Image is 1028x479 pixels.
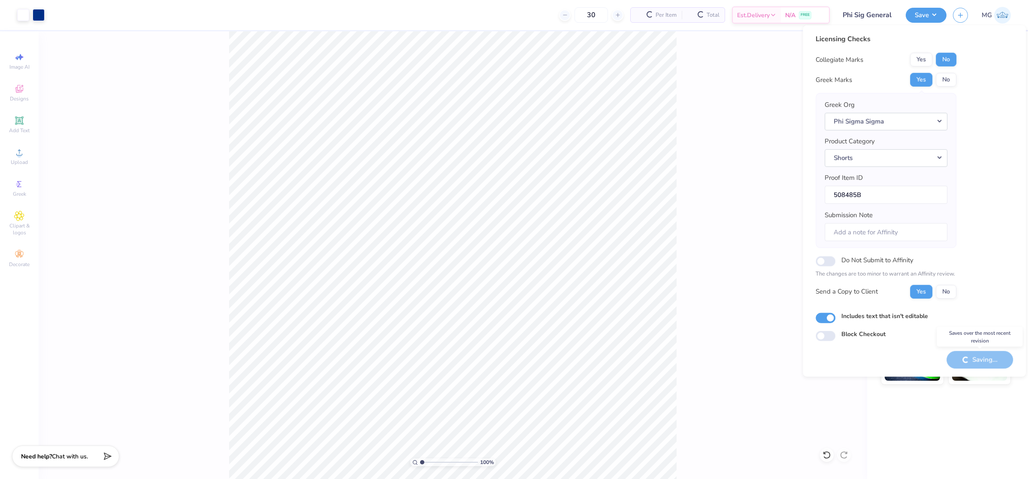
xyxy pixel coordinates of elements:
button: Shorts [825,149,947,167]
label: Block Checkout [841,330,886,339]
p: The changes are too minor to warrant an Affinity review. [816,270,956,279]
span: Clipart & logos [4,222,34,236]
span: Chat with us. [52,452,88,461]
input: Untitled Design [836,6,899,24]
div: Saves over the most recent revision [937,327,1023,347]
a: MG [982,7,1011,24]
span: N/A [785,11,795,20]
span: Image AI [9,64,30,70]
strong: Need help? [21,452,52,461]
span: FREE [801,12,810,18]
span: MG [982,10,992,20]
label: Submission Note [825,210,873,220]
button: No [936,73,956,87]
button: No [936,53,956,67]
span: Decorate [9,261,30,268]
span: Designs [10,95,29,102]
label: Includes text that isn't editable [841,311,928,320]
span: Est. Delivery [737,11,770,20]
button: Save [906,8,946,23]
div: Greek Marks [816,75,852,85]
label: Proof Item ID [825,173,863,183]
input: Add a note for Affinity [825,223,947,241]
span: 100 % [480,458,494,466]
button: Phi Sigma Sigma [825,112,947,130]
img: Mary Grace [994,7,1011,24]
label: Do Not Submit to Affinity [841,255,913,266]
button: Yes [910,285,932,298]
button: No [936,285,956,298]
span: Per Item [656,11,677,20]
span: Total [707,11,720,20]
div: Licensing Checks [816,34,956,44]
span: Greek [13,191,26,197]
input: – – [574,7,608,23]
label: Greek Org [825,100,855,110]
label: Product Category [825,136,875,146]
span: Add Text [9,127,30,134]
span: Upload [11,159,28,166]
button: Yes [910,53,932,67]
div: Send a Copy to Client [816,287,878,297]
button: Yes [910,73,932,87]
div: Collegiate Marks [816,55,863,65]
